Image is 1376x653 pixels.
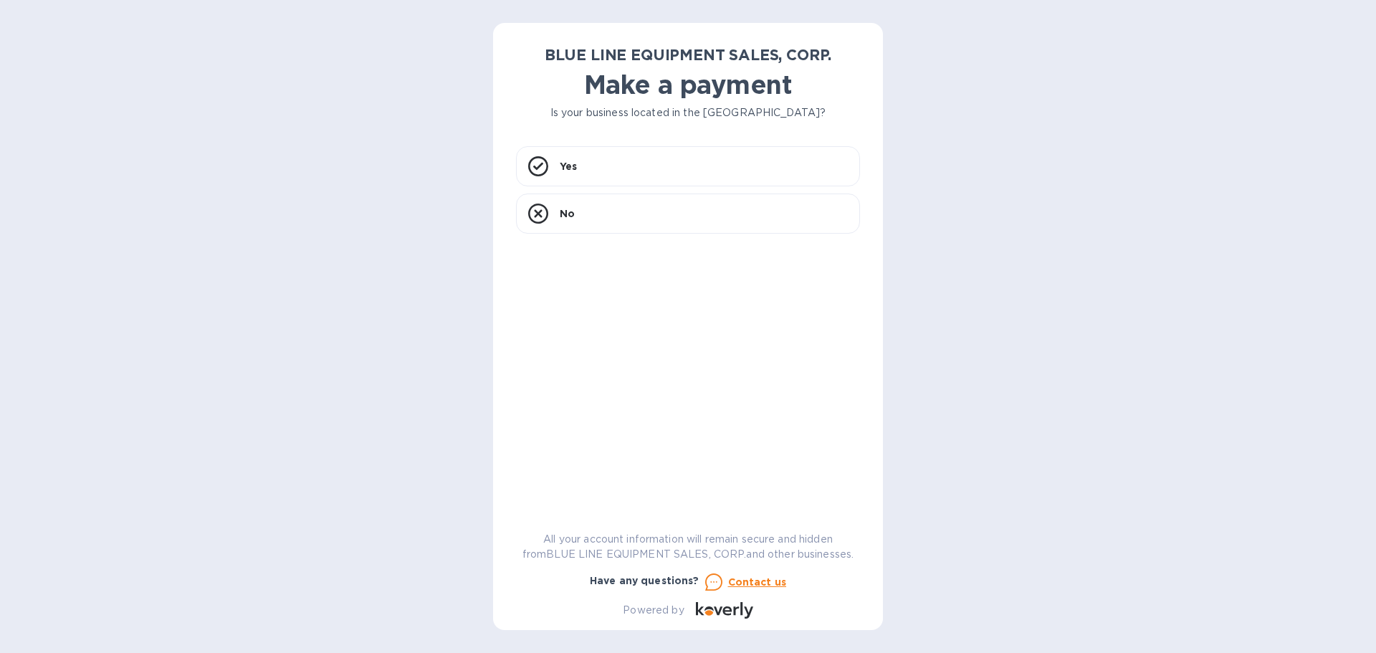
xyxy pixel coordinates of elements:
b: Have any questions? [590,575,699,586]
p: No [560,206,575,221]
p: Yes [560,159,577,173]
b: BLUE LINE EQUIPMENT SALES, CORP. [545,46,831,64]
h1: Make a payment [516,70,860,100]
p: Is your business located in the [GEOGRAPHIC_DATA]? [516,105,860,120]
p: All your account information will remain secure and hidden from BLUE LINE EQUIPMENT SALES, CORP. ... [516,532,860,562]
p: Powered by [623,603,684,618]
u: Contact us [728,576,787,588]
